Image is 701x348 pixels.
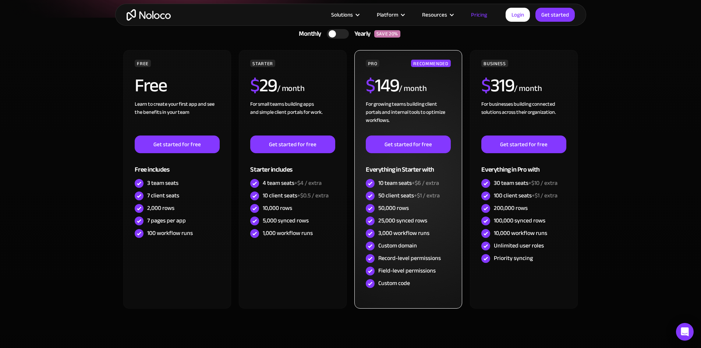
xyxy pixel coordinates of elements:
[481,153,566,177] div: Everything in Pro with
[250,136,335,153] a: Get started for free
[481,68,491,103] span: $
[250,60,275,67] div: STARTER
[135,100,219,136] div: Learn to create your first app and see the benefits in your team ‍
[263,191,329,200] div: 10 client seats
[366,136,450,153] a: Get started for free
[277,83,305,95] div: / month
[147,217,186,225] div: 7 pages per app
[378,229,429,237] div: 3,000 workflow runs
[514,83,542,95] div: / month
[528,177,557,189] span: +$10 / extra
[263,217,309,225] div: 5,000 synced rows
[322,10,368,20] div: Solutions
[378,179,439,187] div: 10 team seats
[494,191,557,200] div: 100 client seats
[411,60,450,67] div: RECOMMENDED
[331,10,353,20] div: Solutions
[494,217,545,225] div: 100,000 synced rows
[147,191,179,200] div: 7 client seats
[494,204,528,212] div: 200,000 rows
[535,8,575,22] a: Get started
[378,217,427,225] div: 25,000 synced rows
[250,68,259,103] span: $
[368,10,413,20] div: Platform
[135,153,219,177] div: Free includes
[290,28,327,39] div: Monthly
[506,8,530,22] a: Login
[462,10,496,20] a: Pricing
[378,191,440,200] div: 50 client seats
[481,100,566,136] div: For businesses building connected solutions across their organization. ‍
[263,204,292,212] div: 10,000 rows
[250,153,335,177] div: Starter includes
[494,229,547,237] div: 10,000 workflow runs
[676,323,694,341] div: Open Intercom Messenger
[374,30,400,38] div: SAVE 20%
[366,68,375,103] span: $
[297,190,329,201] span: +$0.5 / extra
[378,267,436,275] div: Field-level permissions
[147,229,193,237] div: 100 workflow runs
[349,28,374,39] div: Yearly
[250,100,335,136] div: For small teams building apps and simple client portals for work. ‍
[366,100,450,136] div: For growing teams building client portals and internal tools to optimize workflows.
[481,60,508,67] div: BUSINESS
[414,190,440,201] span: +$1 / extra
[378,204,409,212] div: 50,000 rows
[378,279,410,287] div: Custom code
[366,76,399,95] h2: 149
[366,153,450,177] div: Everything in Starter with
[413,10,462,20] div: Resources
[135,76,167,95] h2: Free
[378,254,441,262] div: Record-level permissions
[412,177,439,189] span: +$6 / extra
[494,242,544,250] div: Unlimited user roles
[366,60,379,67] div: PRO
[135,136,219,153] a: Get started for free
[147,204,174,212] div: 2,000 rows
[127,9,171,21] a: home
[263,229,313,237] div: 1,000 workflow runs
[532,190,557,201] span: +$1 / extra
[263,179,322,187] div: 4 team seats
[494,254,533,262] div: Priority syncing
[147,179,178,187] div: 3 team seats
[377,10,398,20] div: Platform
[135,60,151,67] div: FREE
[294,177,322,189] span: +$4 / extra
[494,179,557,187] div: 30 team seats
[481,136,566,153] a: Get started for free
[481,76,514,95] h2: 319
[422,10,447,20] div: Resources
[378,242,417,250] div: Custom domain
[250,76,277,95] h2: 29
[399,83,426,95] div: / month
